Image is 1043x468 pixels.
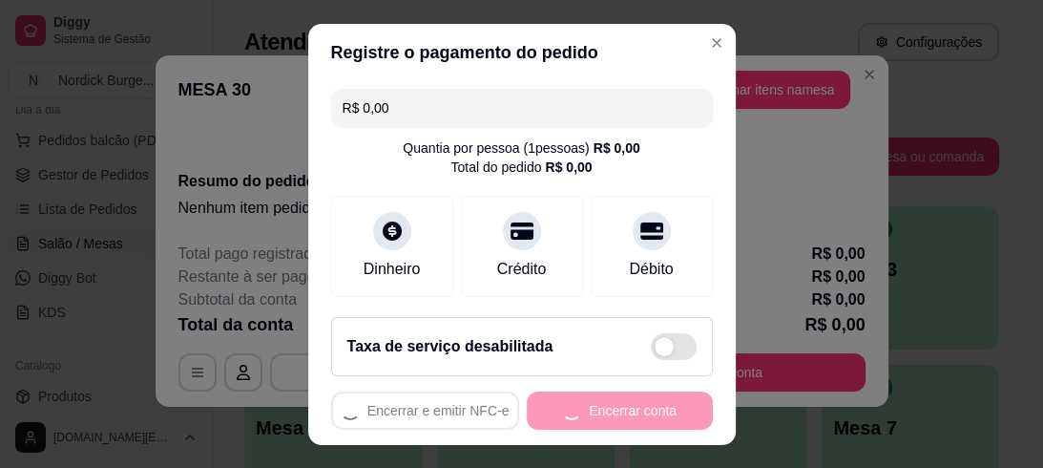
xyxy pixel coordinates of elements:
[343,89,701,127] input: Ex.: hambúrguer de cordeiro
[629,258,673,281] div: Débito
[701,28,732,58] button: Close
[545,158,592,177] div: R$ 0,00
[450,158,592,177] div: Total do pedido
[308,24,736,81] header: Registre o pagamento do pedido
[403,138,639,158] div: Quantia por pessoa ( 1 pessoas)
[497,258,547,281] div: Crédito
[347,335,553,358] h2: Taxa de serviço desabilitada
[594,138,640,158] div: R$ 0,00
[364,258,421,281] div: Dinheiro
